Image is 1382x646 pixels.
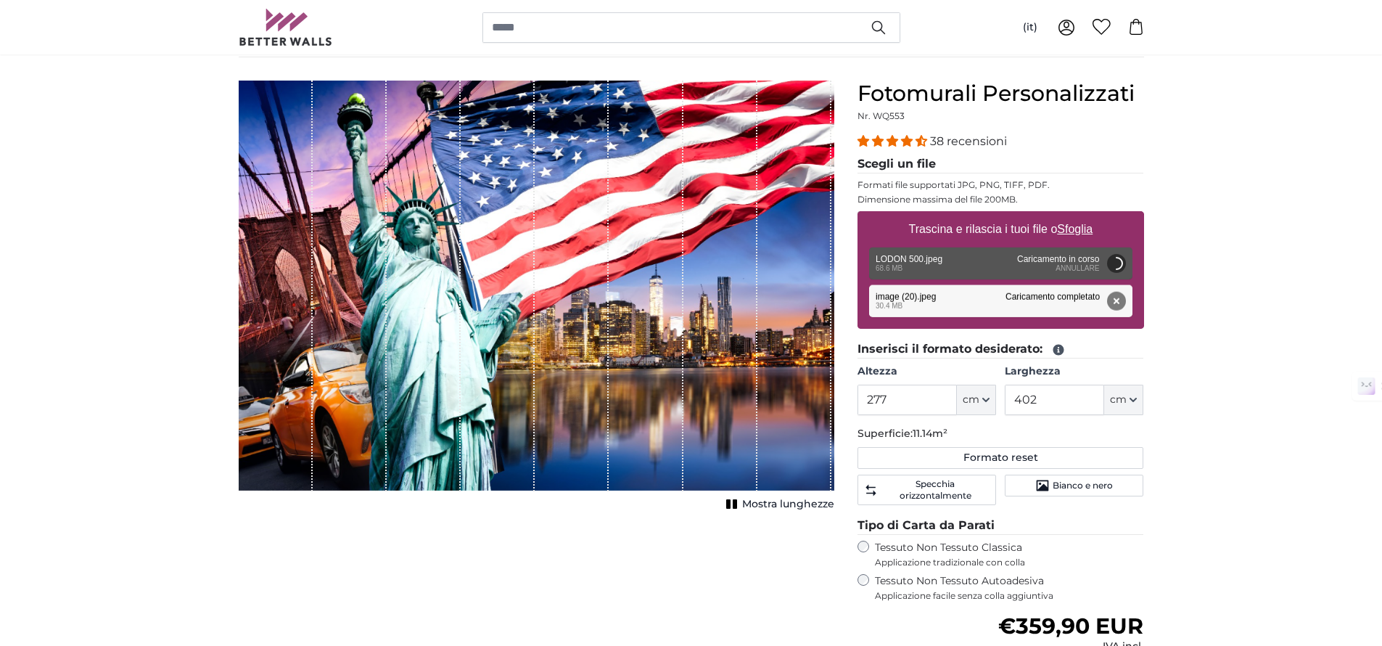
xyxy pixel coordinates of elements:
[1104,385,1143,415] button: cm
[239,9,333,46] img: Betterwalls
[857,517,1144,535] legend: Tipo di Carta da Parati
[881,478,990,502] span: Specchia orizzontalmente
[875,590,1144,602] span: Applicazione facile senza colla aggiuntiva
[239,81,834,515] div: 1 of 1
[857,194,1144,205] p: Dimensione massima del file 200MB.
[857,179,1144,191] p: Formati file supportati JPG, PNG, TIFF, PDF.
[1053,480,1113,491] span: Bianco e nero
[857,134,930,148] span: 4.34 stars
[875,541,1144,568] label: Tessuto Non Tessuto Classica
[1005,364,1143,379] label: Larghezza
[857,475,996,505] button: Specchia orizzontalmente
[857,81,1144,107] h1: Fotomurali Personalizzati
[963,393,979,407] span: cm
[857,364,996,379] label: Altezza
[930,134,1007,148] span: 38 recensioni
[875,574,1144,602] label: Tessuto Non Tessuto Autoadesiva
[913,427,947,440] span: 11.14m²
[1011,15,1049,41] button: (it)
[1005,475,1143,496] button: Bianco e nero
[1057,223,1093,235] u: Sfoglia
[998,613,1143,639] span: €359,90 EUR
[902,215,1098,244] label: Trascina e rilascia i tuoi file o
[957,385,996,415] button: cm
[857,427,1144,441] p: Superficie:
[742,497,834,512] span: Mostra lunghezze
[857,340,1144,359] legend: Inserisci il formato desiderato:
[1110,393,1127,407] span: cm
[875,557,1144,568] span: Applicazione tradizionale con colla
[857,447,1144,469] button: Formato reset
[722,494,834,515] button: Mostra lunghezze
[857,110,905,121] span: Nr. WQ553
[857,155,1144,173] legend: Scegli un file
